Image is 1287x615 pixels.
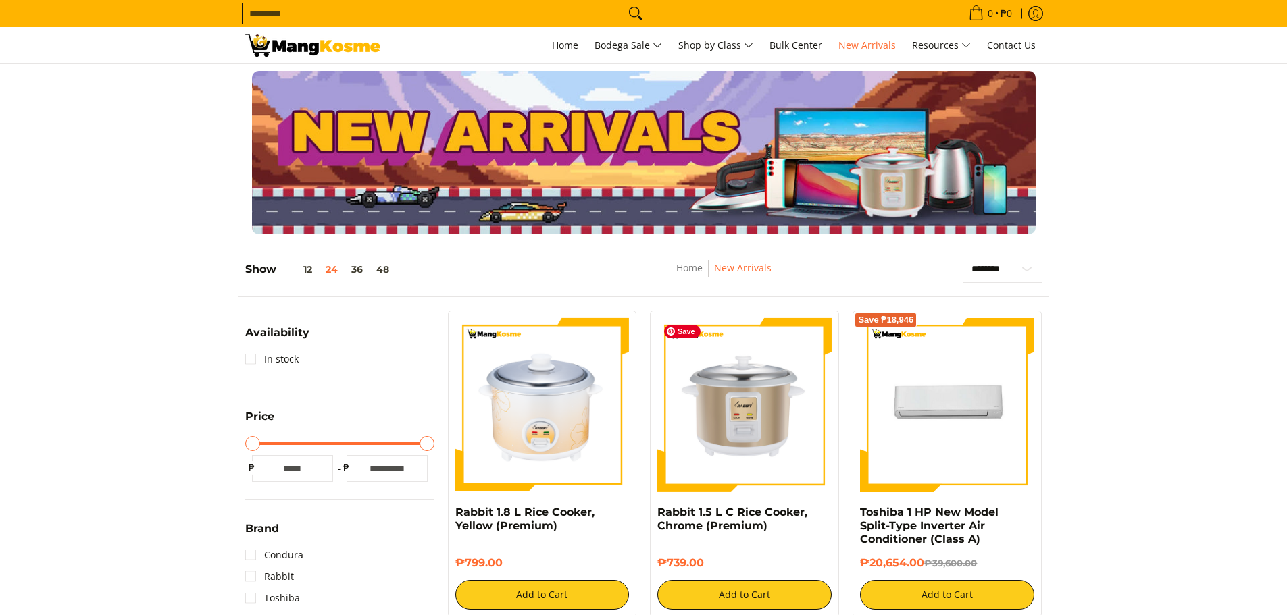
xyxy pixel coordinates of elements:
span: Shop by Class [678,37,753,54]
a: Home [676,261,703,274]
a: Bulk Center [763,27,829,63]
button: Add to Cart [860,580,1034,610]
a: Toshiba [245,587,300,609]
a: Bodega Sale [588,27,669,63]
img: New Arrivals: Fresh Release from The Premium Brands l Mang Kosme [245,34,380,57]
button: Search [625,3,647,24]
span: Availability [245,327,309,338]
span: • [965,6,1016,21]
span: ₱ [245,461,259,475]
h6: ₱20,654.00 [860,556,1034,570]
span: Home [552,38,578,51]
nav: Breadcrumbs [586,260,862,290]
span: 0 [986,9,995,18]
nav: Main Menu [394,27,1042,63]
span: Resources [912,37,971,54]
span: Bodega Sale [595,37,662,54]
span: ₱0 [999,9,1014,18]
a: Rabbit [245,566,294,587]
a: New Arrivals [714,261,772,274]
a: Home [545,27,585,63]
button: 36 [345,264,370,275]
summary: Open [245,411,274,432]
h6: ₱799.00 [455,556,630,570]
button: Add to Cart [657,580,832,610]
a: Resources [905,27,978,63]
a: In stock [245,348,299,370]
span: ₱ [340,461,353,475]
button: Add to Cart [455,580,630,610]
a: Rabbit 1.8 L Rice Cooker, Yellow (Premium) [455,506,595,532]
del: ₱39,600.00 [924,558,977,568]
h6: ₱739.00 [657,556,832,570]
span: Save [664,325,701,338]
a: Rabbit 1.5 L C Rice Cooker, Chrome (Premium) [657,506,807,532]
img: https://mangkosme.com/products/rabbit-1-8-l-rice-cooker-yellow-class-a [455,318,630,492]
h5: Show [245,263,396,276]
img: Toshiba 1 HP New Model Split-Type Inverter Air Conditioner (Class A) [860,318,1034,492]
a: Contact Us [980,27,1042,63]
summary: Open [245,327,309,348]
span: Save ₱18,946 [858,316,913,324]
button: 24 [319,264,345,275]
button: 48 [370,264,396,275]
a: Toshiba 1 HP New Model Split-Type Inverter Air Conditioner (Class A) [860,506,999,545]
img: https://mangkosme.com/products/rabbit-1-5-l-c-rice-cooker-chrome-class-a [657,318,832,492]
a: Condura [245,544,303,566]
span: Brand [245,523,279,534]
a: Shop by Class [672,27,760,63]
span: Price [245,411,274,422]
button: 12 [276,264,319,275]
span: New Arrivals [838,38,896,51]
a: New Arrivals [832,27,903,63]
summary: Open [245,523,279,544]
span: Contact Us [987,38,1036,51]
span: Bulk Center [769,38,822,51]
